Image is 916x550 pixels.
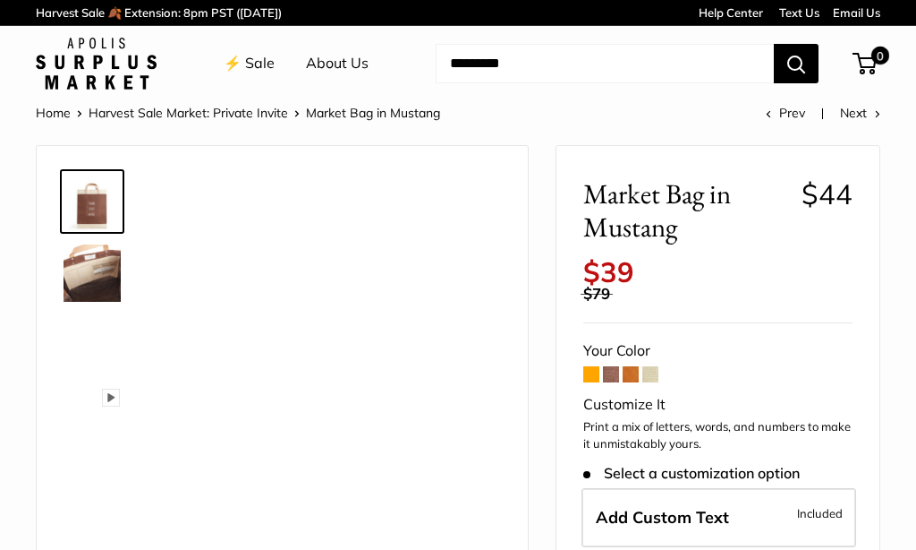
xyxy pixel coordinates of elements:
[64,173,121,230] img: Market Bag in Mustang
[60,169,124,234] a: Market Bag in Mustang
[871,47,889,64] span: 0
[583,465,799,482] span: Select a customization option
[854,53,877,74] a: 0
[60,313,124,377] a: Market Bag in Mustang
[36,101,440,125] nav: Breadcrumb
[36,105,71,121] a: Home
[596,507,729,528] span: Add Custom Text
[583,338,852,365] div: Your Color
[306,50,369,77] a: About Us
[64,245,121,302] img: Market Bag in Mustang
[306,105,440,121] span: Market Bag in Mustang
[89,105,288,121] a: Harvest Sale Market: Private Invite
[581,488,856,547] label: Add Custom Text
[583,418,852,453] p: Print a mix of letters, words, and numbers to make it unmistakably yours.
[583,391,852,418] div: Customize It
[60,456,124,520] a: description_Seal of authenticity printed on the backside of every bag.
[583,177,787,244] span: Market Bag in Mustang
[583,284,610,303] span: $79
[36,38,157,90] img: Apolis: Surplus Market
[833,5,880,20] a: Email Us
[436,44,774,83] input: Search...
[797,503,843,524] span: Included
[699,5,763,20] a: Help Center
[801,176,852,211] span: $44
[224,50,275,77] a: ⚡️ Sale
[766,105,805,121] a: Prev
[840,105,880,121] a: Next
[774,44,818,83] button: Search
[779,5,819,20] a: Text Us
[60,384,124,449] a: Market Bag in Mustang
[60,241,124,305] a: Market Bag in Mustang
[583,254,634,289] span: $39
